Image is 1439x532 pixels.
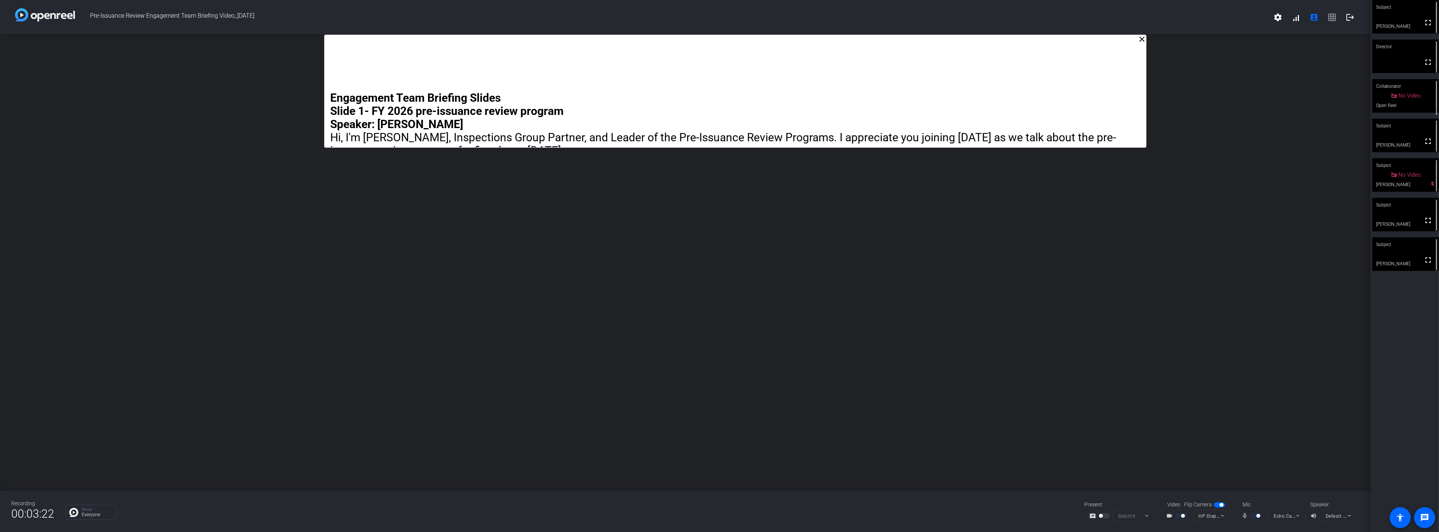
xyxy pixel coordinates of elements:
[69,508,78,517] img: Chat Icon
[1310,501,1355,509] div: Speaker
[75,8,1269,26] span: Pre-Issuance Review Engagement Team Briefing Video_[DATE]
[15,8,75,21] img: white-gradient.svg
[1372,79,1439,93] div: Collaborator
[1396,513,1405,522] mat-icon: accessibility
[1399,171,1421,178] span: No Video
[1167,501,1180,509] span: Video
[82,508,112,511] p: Group
[1424,216,1433,225] mat-icon: fullscreen
[1424,18,1433,27] mat-icon: fullscreen
[330,118,463,131] strong: Speaker: [PERSON_NAME]
[1372,158,1439,173] div: Subject
[1372,119,1439,133] div: Subject
[1090,511,1099,520] mat-icon: screen_share_outline
[330,91,501,104] strong: Engagement Team Briefing Slides
[1309,13,1319,22] mat-icon: account_box
[82,512,112,517] p: Everyone
[1242,511,1251,520] mat-icon: mic_none
[11,500,54,508] div: Recording
[1372,40,1439,54] div: Director
[1184,501,1212,509] span: Flip Camera
[1287,8,1305,26] button: signal_cellular_alt
[1235,501,1310,509] div: Mic
[1424,58,1433,67] mat-icon: fullscreen
[1166,511,1175,520] mat-icon: videocam_outline
[1420,513,1429,522] mat-icon: message
[1372,237,1439,252] div: Subject
[330,104,564,118] strong: Slide 1- FY 2026 pre-issuance review program
[330,131,1140,157] p: Hi, I'm [PERSON_NAME], Inspections Group Partner, and Leader of the Pre-Issuance Review Programs....
[1273,13,1282,22] mat-icon: settings
[1399,92,1421,99] span: No Video
[1346,13,1355,22] mat-icon: logout
[1424,255,1433,264] mat-icon: fullscreen
[1137,35,1146,44] mat-icon: close
[1424,137,1433,146] mat-icon: fullscreen
[1310,511,1319,520] mat-icon: volume_up
[11,504,54,523] span: 00:03:22
[1084,501,1160,509] div: Present
[1372,198,1439,212] div: Subject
